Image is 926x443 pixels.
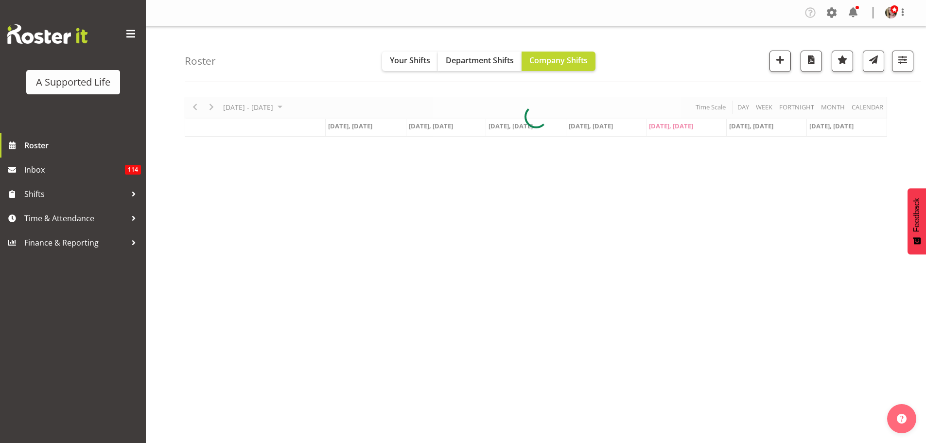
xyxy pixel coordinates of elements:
[912,198,921,232] span: Feedback
[892,51,913,72] button: Filter Shifts
[24,138,141,153] span: Roster
[769,51,791,72] button: Add a new shift
[897,414,907,424] img: help-xxl-2.png
[885,7,897,18] img: lisa-brown-bayliss21db486c786bd7d3a44459f1d2b6f937.png
[185,55,216,67] h4: Roster
[801,51,822,72] button: Download a PDF of the roster according to the set date range.
[382,52,438,71] button: Your Shifts
[24,162,125,177] span: Inbox
[832,51,853,72] button: Highlight an important date within the roster.
[438,52,522,71] button: Department Shifts
[24,235,126,250] span: Finance & Reporting
[529,55,588,66] span: Company Shifts
[24,211,126,226] span: Time & Attendance
[863,51,884,72] button: Send a list of all shifts for the selected filtered period to all rostered employees.
[446,55,514,66] span: Department Shifts
[7,24,87,44] img: Rosterit website logo
[36,75,110,89] div: A Supported Life
[908,188,926,254] button: Feedback - Show survey
[24,187,126,201] span: Shifts
[390,55,430,66] span: Your Shifts
[522,52,595,71] button: Company Shifts
[125,165,141,175] span: 114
